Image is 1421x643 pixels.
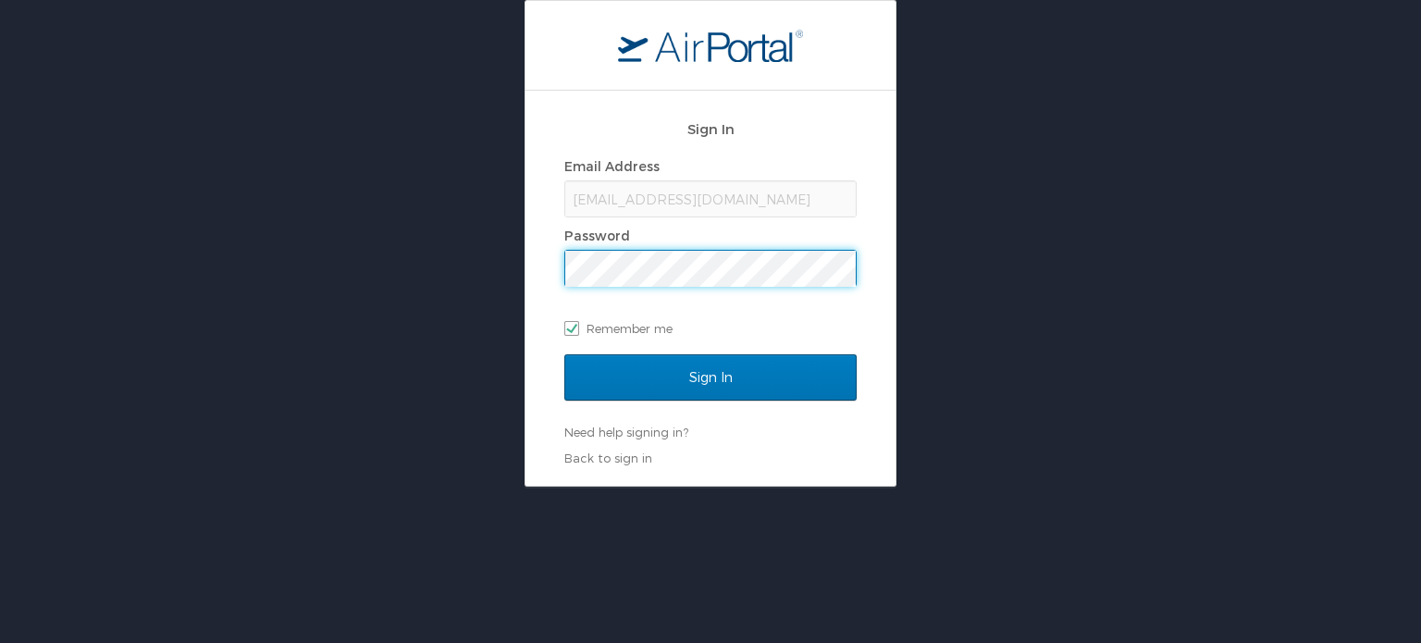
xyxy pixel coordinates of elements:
label: Password [564,228,630,243]
h2: Sign In [564,118,857,140]
input: Sign In [564,354,857,401]
label: Remember me [564,315,857,342]
label: Email Address [564,158,660,174]
img: logo [618,29,803,62]
a: Need help signing in? [564,425,688,439]
a: Back to sign in [564,451,652,465]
